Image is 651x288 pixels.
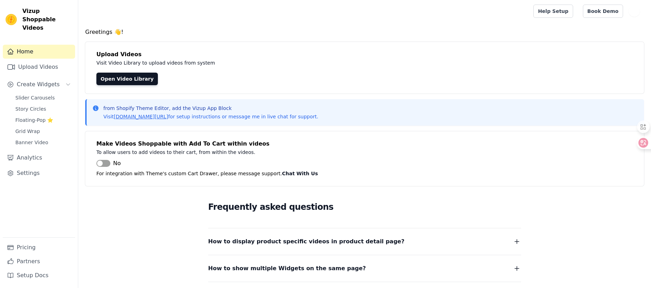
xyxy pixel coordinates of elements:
[3,254,75,268] a: Partners
[96,140,633,148] h4: Make Videos Shoppable with Add To Cart within videos
[6,14,17,25] img: Vizup
[208,237,521,246] button: How to display product specific videos in product detail page?
[85,28,644,36] h4: Greetings 👋!
[103,113,318,120] p: Visit for setup instructions or message me in live chat for support.
[533,5,573,18] a: Help Setup
[3,241,75,254] a: Pricing
[17,80,60,89] span: Create Widgets
[282,169,318,178] button: Chat With Us
[114,114,168,119] a: [DOMAIN_NAME][URL]
[11,104,75,114] a: Story Circles
[208,237,404,246] span: How to display product specific videos in product detail page?
[15,117,53,124] span: Floating-Pop ⭐
[3,45,75,59] a: Home
[15,128,40,135] span: Grid Wrap
[208,200,521,214] h2: Frequently asked questions
[3,166,75,180] a: Settings
[3,60,75,74] a: Upload Videos
[96,59,409,67] p: Visit Video Library to upload videos from system
[3,77,75,91] button: Create Widgets
[11,126,75,136] a: Grid Wrap
[3,268,75,282] a: Setup Docs
[11,115,75,125] a: Floating-Pop ⭐
[208,264,366,273] span: How to show multiple Widgets on the same page?
[15,94,55,101] span: Slider Carousels
[583,5,623,18] a: Book Demo
[96,159,121,168] button: No
[96,73,158,85] a: Open Video Library
[96,50,633,59] h4: Upload Videos
[15,139,48,146] span: Banner Video
[208,264,521,273] button: How to show multiple Widgets on the same page?
[103,105,318,112] p: from Shopify Theme Editor, add the Vizup App Block
[11,93,75,103] a: Slider Carousels
[11,138,75,147] a: Banner Video
[15,105,46,112] span: Story Circles
[96,169,633,178] p: For integration with Theme's custom Cart Drawer, please message support.
[96,148,409,156] p: To allow users to add videos to their cart, from within the videos.
[22,7,72,32] span: Vizup Shoppable Videos
[3,151,75,165] a: Analytics
[113,159,121,168] span: No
